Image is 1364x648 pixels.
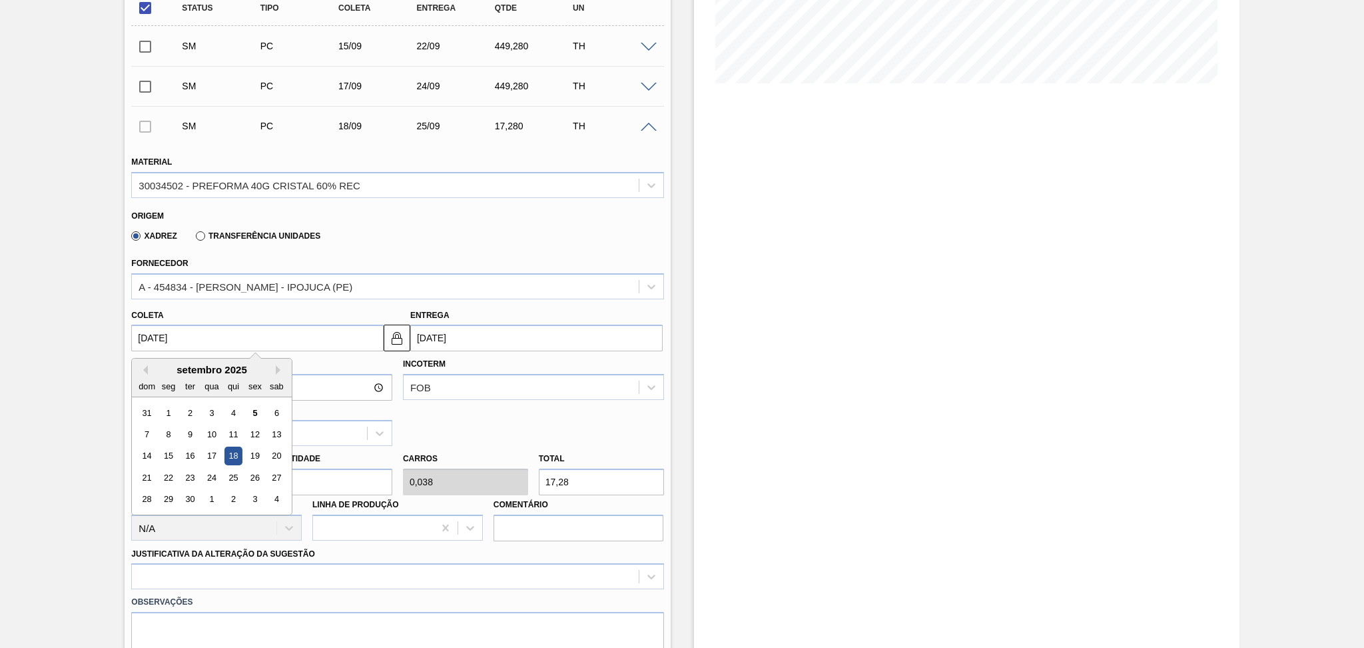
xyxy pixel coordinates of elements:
[181,404,199,422] div: Choose terça-feira, 2 de setembro de 2025
[224,377,242,395] div: qui
[178,121,266,131] div: Sugestão Manual
[268,425,286,443] div: Choose sábado, 13 de setembro de 2025
[224,447,242,465] div: Choose quinta-feira, 18 de setembro de 2025
[131,259,188,268] label: Fornecedor
[246,491,264,509] div: Choose sexta-feira, 3 de outubro de 2025
[410,311,450,320] label: Entrega
[403,454,438,463] label: Carros
[131,157,172,167] label: Material
[181,469,199,487] div: Choose terça-feira, 23 de setembro de 2025
[335,3,423,13] div: Coleta
[203,447,221,465] div: Choose quarta-feira, 17 de setembro de 2025
[160,425,178,443] div: Choose segunda-feira, 8 de setembro de 2025
[257,41,345,51] div: Pedido de Compra
[203,425,221,443] div: Choose quarta-feira, 10 de setembro de 2025
[203,377,221,395] div: qua
[181,425,199,443] div: Choose terça-feira, 9 de setembro de 2025
[384,325,410,351] button: locked
[139,281,352,292] div: A - 454834 - [PERSON_NAME] - IPOJUCA (PE)
[492,41,579,51] div: 449,280
[410,382,431,393] div: FOB
[539,454,565,463] label: Total
[224,425,242,443] div: Choose quinta-feira, 11 de setembro de 2025
[131,211,164,221] label: Origem
[137,402,288,510] div: month 2025-09
[569,41,657,51] div: TH
[181,491,199,509] div: Choose terça-feira, 30 de setembro de 2025
[224,404,242,422] div: Choose quinta-feira, 4 de setembro de 2025
[257,3,345,13] div: Tipo
[413,121,501,131] div: 25/09/2025
[203,469,221,487] div: Choose quarta-feira, 24 de setembro de 2025
[492,81,579,91] div: 449,280
[389,330,405,346] img: locked
[413,81,501,91] div: 24/09/2025
[138,469,156,487] div: Choose domingo, 21 de setembro de 2025
[131,355,392,374] label: Hora Entrega
[203,491,221,509] div: Choose quarta-feira, 1 de outubro de 2025
[494,495,664,515] label: Comentário
[276,365,285,375] button: Next Month
[257,81,345,91] div: Pedido de Compra
[160,491,178,509] div: Choose segunda-feira, 29 de setembro de 2025
[178,3,266,13] div: Status
[224,469,242,487] div: Choose quinta-feira, 25 de setembro de 2025
[181,447,199,465] div: Choose terça-feira, 16 de setembro de 2025
[138,425,156,443] div: Choose domingo, 7 de setembro de 2025
[246,447,264,465] div: Choose sexta-feira, 19 de setembro de 2025
[268,469,286,487] div: Choose sábado, 27 de setembro de 2025
[403,359,446,369] label: Incoterm
[178,81,266,91] div: Sugestão Manual
[268,447,286,465] div: Choose sábado, 20 de setembro de 2025
[257,121,345,131] div: Pedido de Compra
[410,325,663,351] input: dd/mm/yyyy
[268,377,286,395] div: sab
[131,311,163,320] label: Coleta
[178,41,266,51] div: Sugestão Manual
[160,404,178,422] div: Choose segunda-feira, 1 de setembro de 2025
[492,3,579,13] div: Qtde
[160,377,178,395] div: seg
[138,491,156,509] div: Choose domingo, 28 de setembro de 2025
[267,454,320,463] label: Quantidade
[138,404,156,422] div: Choose domingo, 31 de agosto de 2025
[138,377,156,395] div: dom
[246,425,264,443] div: Choose sexta-feira, 12 de setembro de 2025
[196,231,320,241] label: Transferência Unidades
[131,231,177,241] label: Xadrez
[335,41,423,51] div: 15/09/2025
[160,469,178,487] div: Choose segunda-feira, 22 de setembro de 2025
[131,593,663,612] label: Observações
[246,404,264,422] div: Choose sexta-feira, 5 de setembro de 2025
[132,364,292,375] div: setembro 2025
[492,121,579,131] div: 17,280
[335,121,423,131] div: 18/09/2025
[139,179,360,191] div: 30034502 - PREFORMA 40G CRISTAL 60% REC
[224,491,242,509] div: Choose quinta-feira, 2 de outubro de 2025
[413,3,501,13] div: Entrega
[203,404,221,422] div: Choose quarta-feira, 3 de setembro de 2025
[312,500,399,509] label: Linha de Produção
[181,377,199,395] div: ter
[335,81,423,91] div: 17/09/2025
[131,325,384,351] input: dd/mm/yyyy
[569,121,657,131] div: TH
[268,404,286,422] div: Choose sábado, 6 de setembro de 2025
[139,365,148,375] button: Previous Month
[268,491,286,509] div: Choose sábado, 4 de outubro de 2025
[569,3,657,13] div: UN
[131,549,315,559] label: Justificativa da Alteração da Sugestão
[413,41,501,51] div: 22/09/2025
[246,377,264,395] div: sex
[246,469,264,487] div: Choose sexta-feira, 26 de setembro de 2025
[160,447,178,465] div: Choose segunda-feira, 15 de setembro de 2025
[138,447,156,465] div: Choose domingo, 14 de setembro de 2025
[569,81,657,91] div: TH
